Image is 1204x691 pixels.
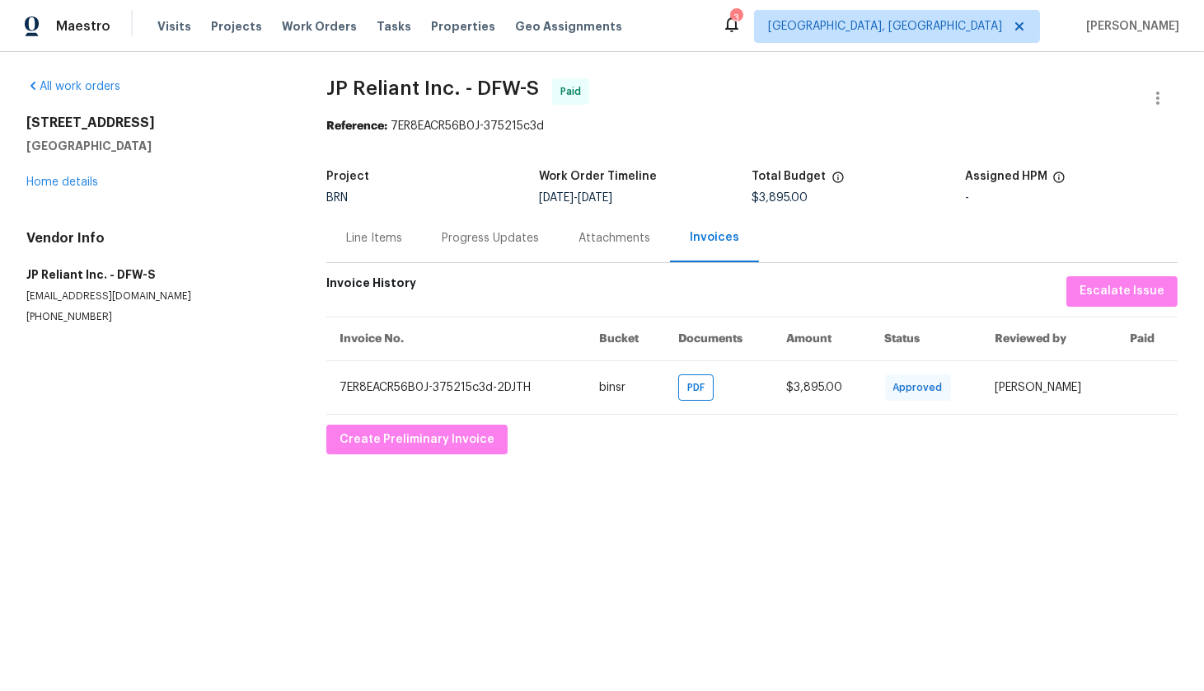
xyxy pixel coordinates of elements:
th: Amount [773,317,871,360]
h5: Project [326,171,369,182]
span: $3,895.00 [786,382,842,393]
a: Home details [26,176,98,188]
div: Attachments [579,230,650,247]
span: Approved [893,379,949,396]
th: Bucket [586,317,665,360]
span: Tasks [377,21,411,32]
th: Paid [1117,317,1178,360]
span: $3,895.00 [752,192,808,204]
h2: [STREET_ADDRESS] [26,115,287,131]
th: Status [872,317,982,360]
td: [PERSON_NAME] [981,360,1117,414]
span: - [539,192,612,204]
a: All work orders [26,81,120,92]
td: binsr [586,360,665,414]
span: Escalate Issue [1080,281,1164,302]
h5: Total Budget [752,171,827,182]
div: Progress Updates [442,230,539,247]
span: Projects [211,18,262,35]
p: [PHONE_NUMBER] [26,310,287,324]
span: [PERSON_NAME] [1080,18,1179,35]
div: 3 [730,10,742,26]
span: [DATE] [539,192,574,204]
div: PDF [678,374,714,401]
button: Create Preliminary Invoice [326,425,508,455]
div: Invoices [690,229,739,246]
span: [GEOGRAPHIC_DATA], [GEOGRAPHIC_DATA] [768,18,1002,35]
h6: Invoice History [326,276,416,298]
th: Reviewed by [981,317,1117,360]
span: Create Preliminary Invoice [340,430,494,450]
span: Work Orders [282,18,357,35]
span: Properties [431,18,495,35]
th: Invoice No. [326,317,586,360]
button: Escalate Issue [1066,276,1178,307]
div: 7ER8EACR56B0J-375215c3d [326,118,1178,134]
th: Documents [665,317,773,360]
div: - [965,192,1178,204]
span: The total cost of line items that have been proposed by Opendoor. This sum includes line items th... [832,171,845,192]
p: [EMAIL_ADDRESS][DOMAIN_NAME] [26,289,287,303]
span: [DATE] [578,192,612,204]
td: 7ER8EACR56B0J-375215c3d-2DJTH [326,360,586,414]
h5: [GEOGRAPHIC_DATA] [26,138,287,154]
div: Line Items [346,230,402,247]
span: The hpm assigned to this work order. [1052,171,1066,192]
span: JP Reliant Inc. - DFW-S [326,78,539,98]
span: PDF [687,379,711,396]
b: Reference: [326,120,387,132]
span: BRN [326,192,348,204]
h4: Vendor Info [26,230,287,247]
span: Paid [560,83,588,100]
h5: JP Reliant Inc. - DFW-S [26,266,287,283]
span: Visits [157,18,191,35]
h5: Assigned HPM [965,171,1047,182]
span: Geo Assignments [515,18,622,35]
span: Maestro [56,18,110,35]
h5: Work Order Timeline [539,171,657,182]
